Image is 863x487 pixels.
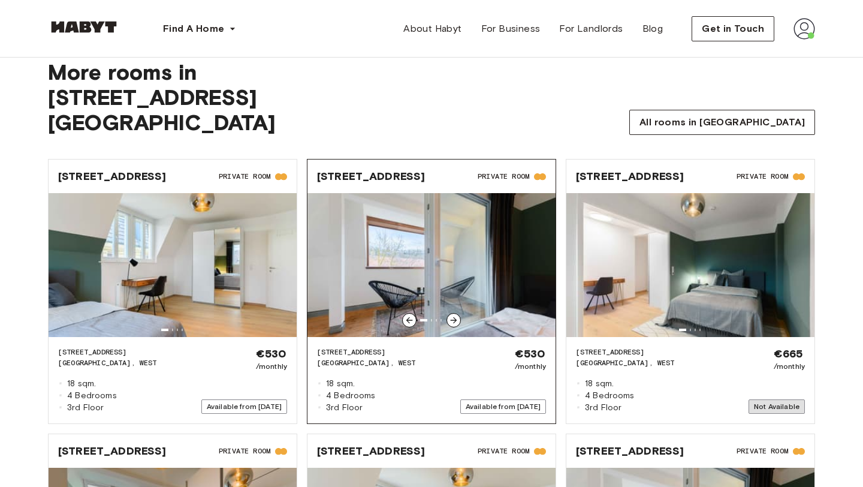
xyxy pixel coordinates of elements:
span: Private Room [219,446,270,456]
span: ◽ [317,390,321,402]
span: [GEOGRAPHIC_DATA], WEST [317,357,415,368]
span: [STREET_ADDRESS] [317,444,425,458]
span: [STREET_ADDRESS] [317,169,425,184]
img: Image of the room [307,193,556,337]
span: 4 Bedrooms [67,390,117,402]
span: 3rd Floor [326,402,363,414]
span: €530 [256,347,287,361]
span: All rooms in [GEOGRAPHIC_DATA] [639,115,805,130]
a: Blog [633,17,673,41]
span: Available from [DATE] [201,399,287,414]
img: avatar [793,18,815,40]
span: [STREET_ADDRESS] [58,444,166,458]
a: [STREET_ADDRESS]Private RoomImage of the room[STREET_ADDRESS][GEOGRAPHIC_DATA], WEST◽18 sqm.◽4 Be... [307,160,556,423]
span: [STREET_ADDRESS][GEOGRAPHIC_DATA] [48,85,431,135]
span: /monthly [256,361,287,372]
span: 18 sqm. [326,378,355,390]
span: €665 [774,347,805,361]
span: 4 Bedrooms [585,390,635,402]
span: For Business [481,22,541,36]
span: [STREET_ADDRESS] [576,347,674,357]
span: /monthly [515,361,546,372]
span: 18 sqm. [585,378,614,390]
a: About Habyt [394,17,471,41]
span: Available from [DATE] [460,399,546,414]
span: 4 Bedrooms [326,390,376,402]
a: [STREET_ADDRESS]Private RoomImage of the room[STREET_ADDRESS][GEOGRAPHIC_DATA], WEST◽18 sqm.◽4 Be... [566,160,814,423]
span: [STREET_ADDRESS] [58,347,156,357]
span: ◽ [576,378,580,390]
span: [STREET_ADDRESS] [58,169,166,184]
span: ◽ [576,402,580,414]
span: Private Room [478,446,529,456]
span: ◽ [58,402,62,414]
span: Get in Touch [702,22,764,36]
span: ◽ [317,378,321,390]
span: Private Room [478,171,529,182]
button: Find A Home [153,17,246,41]
button: All rooms in [GEOGRAPHIC_DATA] [629,110,815,135]
span: For Landlords [559,22,623,36]
span: Private Room [219,171,270,182]
span: ◽ [317,402,321,414]
span: [STREET_ADDRESS] [576,444,684,458]
img: Image of the room [566,193,814,337]
span: /monthly [774,361,805,372]
span: 3rd Floor [585,402,621,414]
span: Not Available [749,399,805,414]
span: [GEOGRAPHIC_DATA], WEST [58,357,156,368]
span: Blog [642,22,663,36]
a: For Business [472,17,550,41]
span: [STREET_ADDRESS] [317,347,415,357]
span: Private Room [737,446,788,456]
span: [STREET_ADDRESS] [576,169,684,184]
span: €530 [515,347,546,361]
button: Get in Touch [692,16,774,41]
span: ◽ [58,378,62,390]
span: More rooms in [48,59,197,85]
span: ◽ [576,390,580,402]
span: 3rd Floor [67,402,104,414]
span: ◽ [58,390,62,402]
span: [GEOGRAPHIC_DATA], WEST [576,357,674,368]
span: Private Room [737,171,788,182]
span: 18 sqm. [67,378,96,390]
a: For Landlords [550,17,632,41]
img: Habyt [48,21,120,33]
span: About Habyt [403,22,461,36]
a: [STREET_ADDRESS]Private RoomImage of the room[STREET_ADDRESS][GEOGRAPHIC_DATA], WEST◽18 sqm.◽4 Be... [49,160,297,423]
img: Image of the room [49,193,297,337]
span: Find A Home [163,22,224,36]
